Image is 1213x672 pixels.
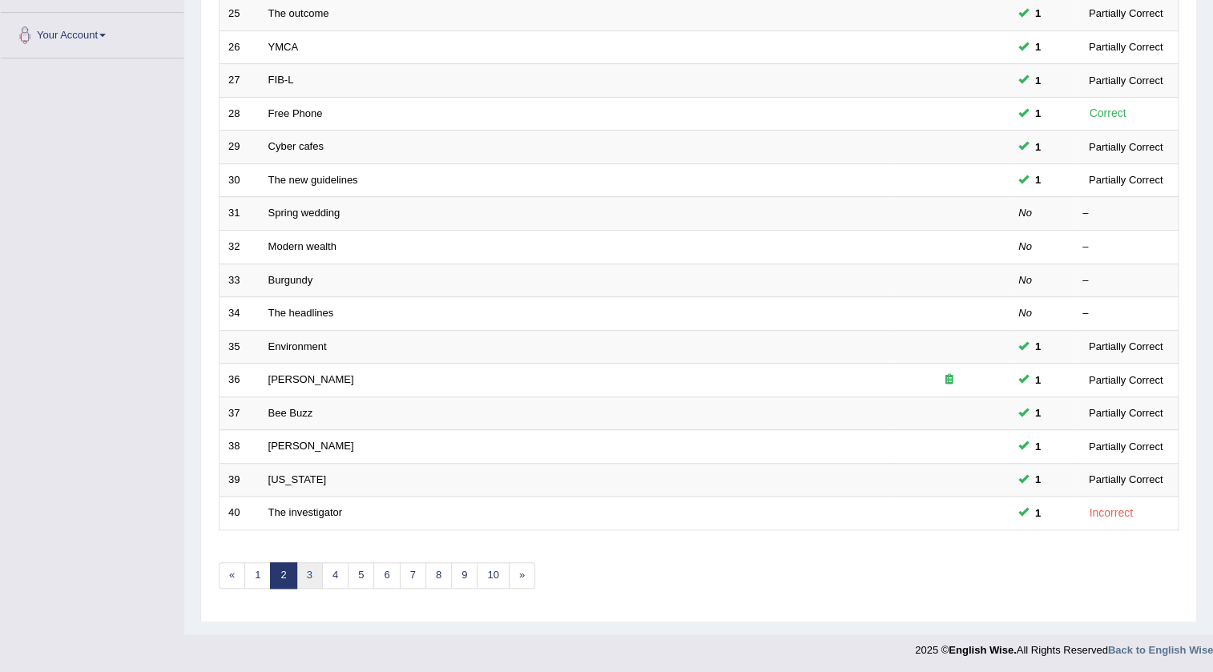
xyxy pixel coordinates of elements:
span: You can still take this question [1029,5,1047,22]
a: [PERSON_NAME] [268,373,354,385]
div: Partially Correct [1082,338,1169,355]
div: Partially Correct [1082,372,1169,388]
td: 37 [220,396,260,430]
a: Your Account [1,13,183,53]
div: Partially Correct [1082,438,1169,455]
div: Incorrect [1082,504,1139,522]
div: Partially Correct [1082,404,1169,421]
em: No [1018,307,1032,319]
span: You can still take this question [1029,471,1047,488]
span: You can still take this question [1029,438,1047,455]
a: » [509,562,535,589]
span: You can still take this question [1029,38,1047,55]
a: 5 [348,562,374,589]
em: No [1018,207,1032,219]
div: 2025 © All Rights Reserved [915,634,1213,658]
a: 4 [322,562,349,589]
a: 6 [373,562,400,589]
a: « [219,562,245,589]
td: 35 [220,330,260,364]
a: Burgundy [268,274,313,286]
a: Bee Buzz [268,407,313,419]
a: 3 [296,562,323,589]
td: 32 [220,230,260,264]
a: 1 [244,562,271,589]
div: Partially Correct [1082,139,1169,155]
td: 30 [220,163,260,197]
td: 40 [220,497,260,530]
span: You can still take this question [1029,338,1047,355]
span: You can still take this question [1029,139,1047,155]
a: Environment [268,340,327,352]
td: 31 [220,197,260,231]
a: 7 [400,562,426,589]
span: You can still take this question [1029,105,1047,122]
td: 36 [220,364,260,397]
td: 29 [220,131,260,164]
td: 26 [220,30,260,64]
div: Correct [1082,104,1133,123]
em: No [1018,274,1032,286]
em: No [1018,240,1032,252]
a: 10 [477,562,509,589]
a: [PERSON_NAME] [268,440,354,452]
div: Exam occurring question [898,372,1001,388]
div: Partially Correct [1082,38,1169,55]
div: Partially Correct [1082,5,1169,22]
a: Modern wealth [268,240,336,252]
div: – [1082,273,1169,288]
div: Partially Correct [1082,471,1169,488]
a: The headlines [268,307,334,319]
a: Spring wedding [268,207,341,219]
td: 28 [220,97,260,131]
span: You can still take this question [1029,505,1047,521]
div: – [1082,306,1169,321]
strong: English Wise. [949,644,1016,656]
div: Partially Correct [1082,171,1169,188]
a: [US_STATE] [268,473,326,485]
a: Back to English Wise [1108,644,1213,656]
span: You can still take this question [1029,72,1047,89]
a: The investigator [268,506,343,518]
td: 33 [220,264,260,297]
a: 2 [270,562,296,589]
a: The new guidelines [268,174,358,186]
td: 27 [220,64,260,98]
a: Cyber cafes [268,140,324,152]
div: – [1082,239,1169,255]
a: YMCA [268,41,299,53]
a: FIB-L [268,74,294,86]
div: – [1082,206,1169,221]
a: 9 [451,562,478,589]
td: 39 [220,463,260,497]
span: You can still take this question [1029,171,1047,188]
td: 38 [220,430,260,464]
a: The outcome [268,7,329,19]
span: You can still take this question [1029,372,1047,388]
td: 34 [220,297,260,331]
div: Partially Correct [1082,72,1169,89]
a: Free Phone [268,107,323,119]
span: You can still take this question [1029,404,1047,421]
a: 8 [425,562,452,589]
